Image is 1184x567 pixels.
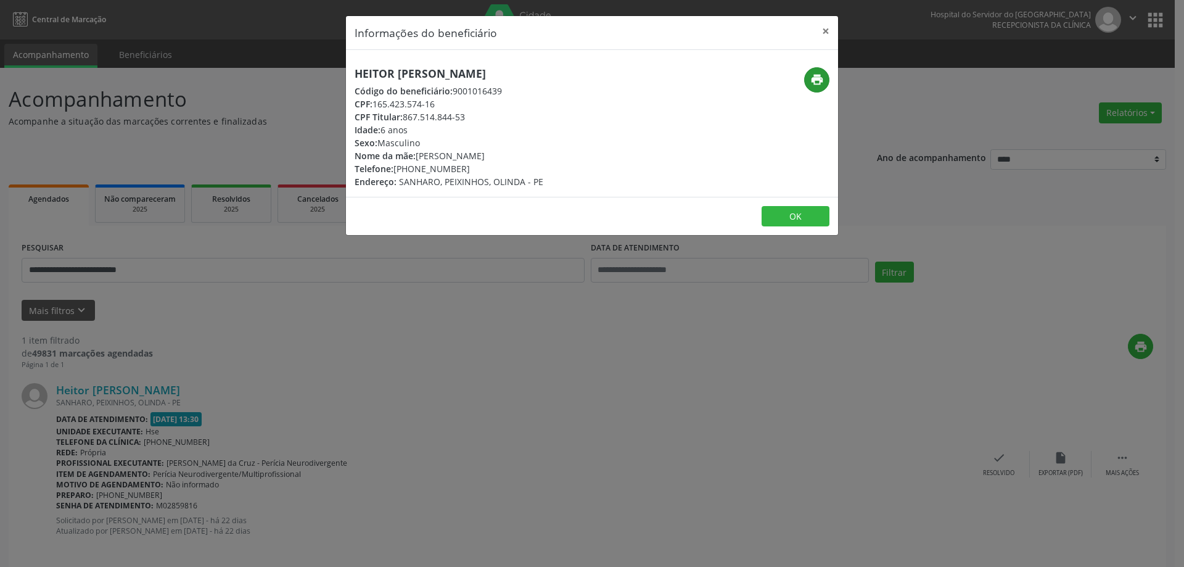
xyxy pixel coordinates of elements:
i: print [810,73,824,86]
span: SANHARO, PEIXINHOS, OLINDA - PE [399,176,543,188]
h5: Heitor [PERSON_NAME] [355,67,543,80]
div: 9001016439 [355,85,543,97]
span: Endereço: [355,176,397,188]
span: Código do beneficiário: [355,85,453,97]
div: 6 anos [355,123,543,136]
div: 165.423.574-16 [355,97,543,110]
span: CPF: [355,98,372,110]
span: Telefone: [355,163,393,175]
button: Close [813,16,838,46]
div: 867.514.844-53 [355,110,543,123]
button: OK [762,206,829,227]
div: [PERSON_NAME] [355,149,543,162]
span: Idade: [355,124,380,136]
span: Sexo: [355,137,377,149]
div: Masculino [355,136,543,149]
h5: Informações do beneficiário [355,25,497,41]
span: CPF Titular: [355,111,403,123]
button: print [804,67,829,93]
span: Nome da mãe: [355,150,416,162]
div: [PHONE_NUMBER] [355,162,543,175]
